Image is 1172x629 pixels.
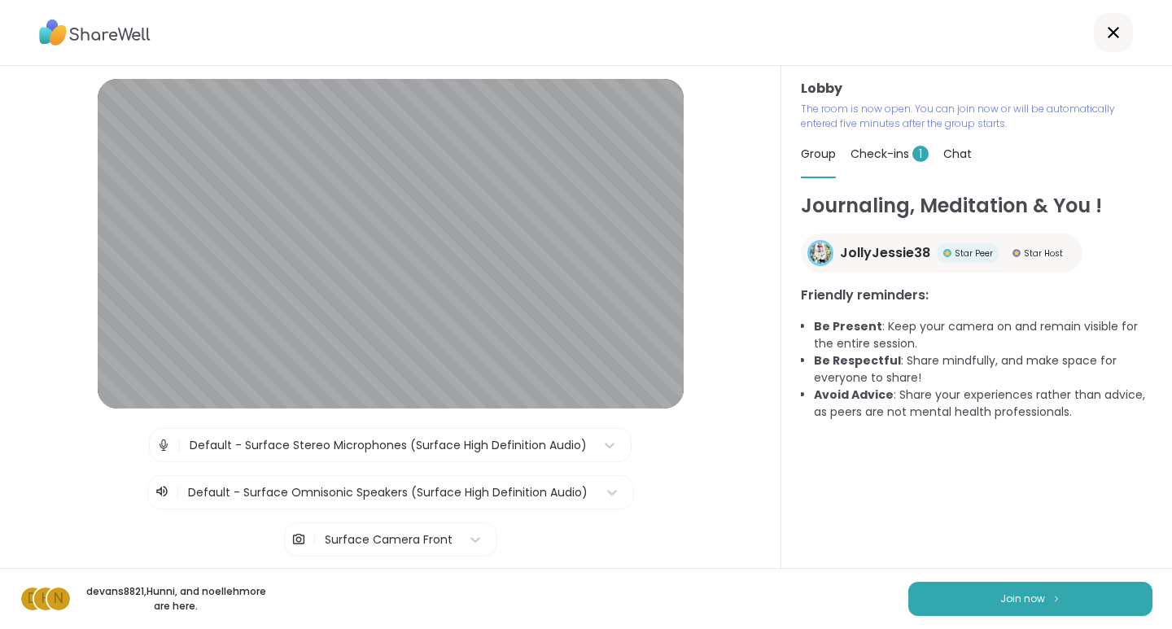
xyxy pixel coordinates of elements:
[176,483,180,502] span: |
[313,523,317,556] span: |
[801,191,1152,221] h1: Journaling, Meditation & You !
[801,102,1152,131] p: The room is now open. You can join now or will be automatically entered five minutes after the gr...
[814,387,1152,421] li: : Share your experiences rather than advice, as peers are not mental health professionals.
[1000,592,1045,606] span: Join now
[1052,594,1061,603] img: ShareWell Logomark
[810,242,831,264] img: JollyJessie38
[801,146,836,162] span: Group
[801,234,1082,273] a: JollyJessie38JollyJessie38Star PeerStar PeerStar HostStar Host
[943,146,972,162] span: Chat
[955,247,993,260] span: Star Peer
[85,584,267,614] p: devans8821 , Hunni , and noelleh more are here.
[908,582,1152,616] button: Join now
[814,318,882,334] b: Be Present
[814,352,1152,387] li: : Share mindfully, and make space for everyone to share!
[54,588,63,609] span: n
[39,14,151,51] img: ShareWell Logo
[325,531,453,548] div: Surface Camera Front
[177,429,181,461] span: |
[912,146,929,162] span: 1
[801,79,1152,98] h3: Lobby
[801,286,1152,305] h3: Friendly reminders:
[1012,249,1021,257] img: Star Host
[814,318,1152,352] li: : Keep your camera on and remain visible for the entire session.
[1024,247,1063,260] span: Star Host
[190,437,587,454] div: Default - Surface Stereo Microphones (Surface High Definition Audio)
[814,352,901,369] b: Be Respectful
[851,146,929,162] span: Check-ins
[156,429,171,461] img: Microphone
[814,387,894,403] b: Avoid Advice
[291,523,306,556] img: Camera
[28,588,37,609] span: d
[840,243,930,263] span: JollyJessie38
[42,588,50,609] span: H
[943,249,951,257] img: Star Peer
